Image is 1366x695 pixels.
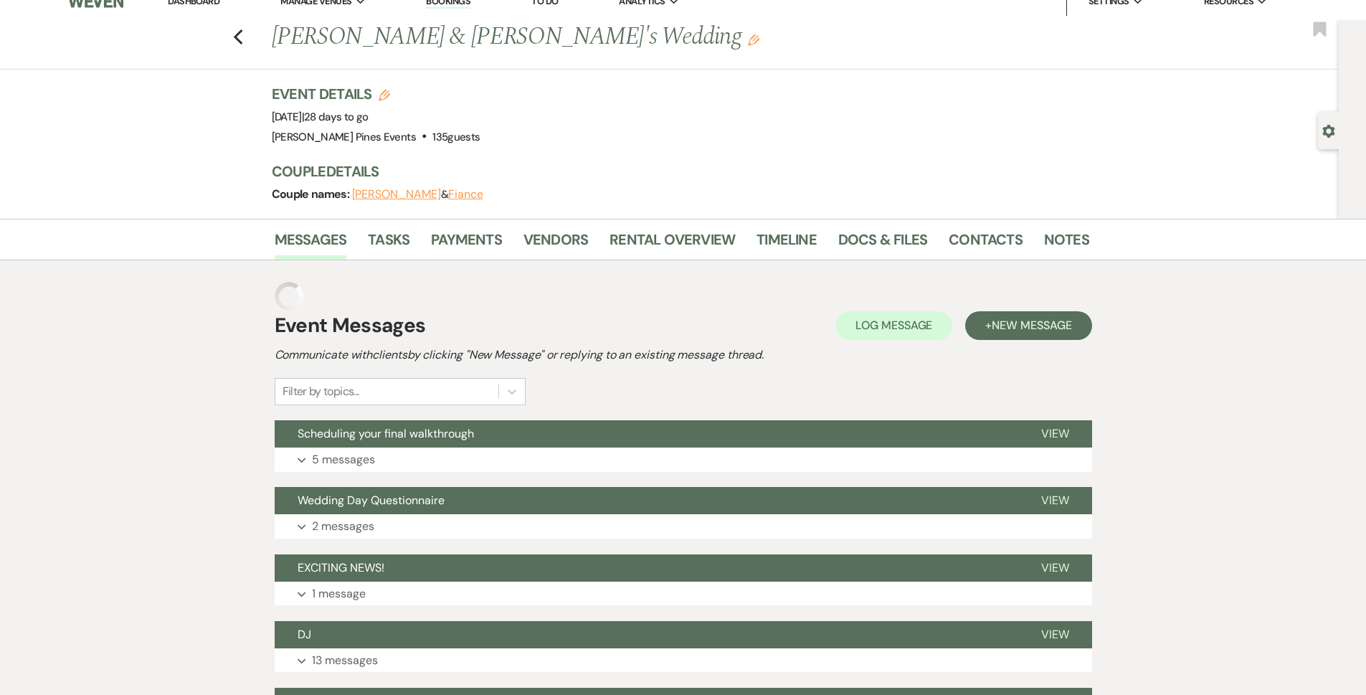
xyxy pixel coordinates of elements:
[992,318,1071,333] span: New Message
[302,110,369,124] span: |
[949,228,1023,260] a: Contacts
[275,648,1092,673] button: 13 messages
[275,448,1092,472] button: 5 messages
[312,651,378,670] p: 13 messages
[275,582,1092,606] button: 1 message
[275,554,1018,582] button: EXCITING NEWS!
[312,517,374,536] p: 2 messages
[275,514,1092,539] button: 2 messages
[275,420,1018,448] button: Scheduling your final walkthrough
[275,621,1018,648] button: DJ
[298,426,474,441] span: Scheduling your final walkthrough
[448,189,483,200] button: Fiance
[275,311,426,341] h1: Event Messages
[272,161,1075,181] h3: Couple Details
[838,228,927,260] a: Docs & Files
[275,228,347,260] a: Messages
[835,311,952,340] button: Log Message
[1041,493,1069,508] span: View
[1322,123,1335,137] button: Open lead details
[1018,621,1092,648] button: View
[1041,627,1069,642] span: View
[275,346,1092,364] h2: Communicate with clients by clicking "New Message" or replying to an existing message thread.
[610,228,735,260] a: Rental Overview
[1041,560,1069,575] span: View
[352,187,483,202] span: &
[272,84,480,104] h3: Event Details
[1018,554,1092,582] button: View
[275,282,303,311] img: loading spinner
[272,110,369,124] span: [DATE]
[965,311,1091,340] button: +New Message
[523,228,588,260] a: Vendors
[312,450,375,469] p: 5 messages
[1041,426,1069,441] span: View
[1044,228,1089,260] a: Notes
[756,228,817,260] a: Timeline
[298,627,311,642] span: DJ
[1018,420,1092,448] button: View
[368,228,409,260] a: Tasks
[748,33,759,46] button: Edit
[275,487,1018,514] button: Wedding Day Questionnaire
[855,318,932,333] span: Log Message
[298,493,445,508] span: Wedding Day Questionnaire
[272,186,352,202] span: Couple names:
[432,130,480,144] span: 135 guests
[312,585,366,603] p: 1 message
[431,228,502,260] a: Payments
[298,560,384,575] span: EXCITING NEWS!
[283,383,359,400] div: Filter by topics...
[1018,487,1092,514] button: View
[352,189,441,200] button: [PERSON_NAME]
[272,20,914,55] h1: [PERSON_NAME] & [PERSON_NAME]'s Wedding
[272,130,416,144] span: [PERSON_NAME] Pines Events
[304,110,369,124] span: 28 days to go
